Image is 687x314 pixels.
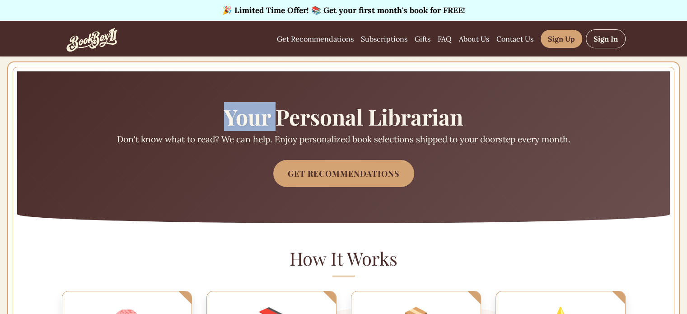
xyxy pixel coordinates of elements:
[273,160,414,187] a: Get Recommendations
[459,33,489,44] a: About Us
[62,10,123,67] img: BookBoxAI Logo
[277,33,354,44] a: Get Recommendations
[361,33,407,44] a: Subscriptions
[415,33,430,44] a: Gifts
[496,33,533,44] a: Contact Us
[62,108,626,145] a: Your Personal Librarian Don't know what to read? We can help. Enjoy personalized book selections ...
[541,30,582,48] a: Sign Up
[17,245,670,277] h2: How It Works
[438,33,452,44] a: FAQ
[586,29,626,48] a: Sign In
[62,108,626,126] h1: Your Personal Librarian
